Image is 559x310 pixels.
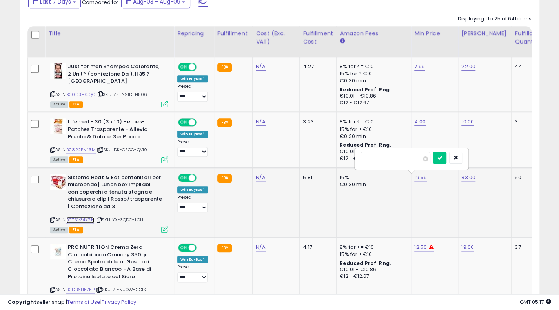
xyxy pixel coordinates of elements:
[256,118,265,126] a: N/A
[50,118,66,134] img: 41pKdH4N0nL._SL40_.jpg
[69,156,83,163] span: FBA
[256,63,265,71] a: N/A
[217,63,232,72] small: FBA
[96,286,146,293] span: | SKU: Z1-NUOW-CO1S
[97,147,147,153] span: | SKU: DK-GSOC-QVI9
[217,29,249,38] div: Fulfillment
[177,75,208,82] div: Win BuyBox *
[50,118,168,162] div: ASIN:
[340,273,405,280] div: €12 - €12.67
[340,155,405,162] div: €12 - €12.68
[97,91,147,98] span: | SKU: Z3-N9ID-H506
[69,101,83,108] span: FBA
[177,186,208,193] div: Win BuyBox *
[340,70,405,77] div: 15% for > €10
[195,64,208,71] span: OFF
[217,118,232,127] small: FBA
[414,118,426,126] a: 4.00
[68,63,163,87] b: Just for men Shampoo Colorante, 2 Unit? (confezione Da ), H35 ? [GEOGRAPHIC_DATA]
[461,174,475,181] a: 33.00
[177,140,208,157] div: Preset:
[461,63,475,71] a: 22.00
[340,149,405,155] div: €10.01 - €10.86
[177,195,208,212] div: Preset:
[256,29,296,46] div: Cost (Exc. VAT)
[303,29,333,46] div: Fulfillment Cost
[414,243,427,251] a: 12.50
[68,118,163,142] b: Lifemed - 30 (3 x 10) Herpes-Patches Trasparente - Allevia Prurito & Dolore, 3er Pacco
[340,244,405,251] div: 8% for <= €10
[69,227,83,233] span: FBA
[340,29,408,38] div: Amazon Fees
[179,119,189,126] span: ON
[195,119,208,126] span: OFF
[256,174,265,181] a: N/A
[67,298,100,306] a: Terms of Use
[179,174,189,181] span: ON
[303,118,330,125] div: 3.23
[340,181,405,188] div: €0.30 min
[8,299,136,306] div: seller snap | |
[340,174,405,181] div: 15%
[414,63,425,71] a: 7.99
[179,245,189,251] span: ON
[256,243,265,251] a: N/A
[414,174,427,181] a: 19.59
[102,298,136,306] a: Privacy Policy
[50,63,168,107] div: ASIN:
[50,174,168,232] div: ASIN:
[340,93,405,100] div: €10.01 - €10.86
[8,298,36,306] strong: Copyright
[50,174,66,190] img: 51NlWNQMnPL._SL40_.jpg
[177,29,211,38] div: Repricing
[179,64,189,71] span: ON
[66,286,95,293] a: B0DB6H575P
[177,256,208,263] div: Win BuyBox *
[461,118,474,126] a: 10.00
[303,244,330,251] div: 4.17
[217,244,232,252] small: FBA
[50,63,66,79] img: 41XuhXHgF5L._SL40_.jpg
[515,29,542,46] div: Fulfillable Quantity
[66,217,94,223] a: B073V34YZN
[414,29,455,38] div: Min Price
[177,84,208,102] div: Preset:
[458,15,532,23] div: Displaying 1 to 25 of 641 items
[303,174,330,181] div: 5.81
[68,244,163,282] b: PRO NUTRITION Crema Zero Cioccobianco Crunchy 350gr, Crema Spalmabile al Gusto di Cioccolato Bian...
[515,244,539,251] div: 37
[217,174,232,183] small: FBA
[340,77,405,84] div: €0.30 min
[515,118,539,125] div: 3
[177,265,208,282] div: Preset:
[195,245,208,251] span: OFF
[303,63,330,70] div: 4.27
[340,63,405,70] div: 8% for <= €10
[50,101,68,108] span: All listings currently available for purchase on Amazon
[340,260,391,266] b: Reduced Prof. Rng.
[48,29,171,38] div: Title
[177,131,208,138] div: Win BuyBox *
[95,217,146,223] span: | SKU: YX-3QDG-LOUU
[68,174,163,212] b: Sistema Heat & Eat contenitori per microonde | Lunch box impilabili con coperchi a tenuta stagna ...
[515,63,539,70] div: 44
[340,86,391,93] b: Reduced Prof. Rng.
[50,156,68,163] span: All listings currently available for purchase on Amazon
[340,266,405,273] div: €10.01 - €10.86
[520,298,551,306] span: 2025-08-17 05:17 GMT
[50,244,66,259] img: 31fAx+DoJPL._SL40_.jpg
[66,147,96,153] a: B0822PN43M
[340,251,405,258] div: 15% for > €10
[340,141,391,148] b: Reduced Prof. Rng.
[461,29,508,38] div: [PERSON_NAME]
[195,174,208,181] span: OFF
[340,118,405,125] div: 8% for <= €10
[461,243,474,251] a: 19.00
[340,126,405,133] div: 15% for > €10
[340,38,344,45] small: Amazon Fees.
[66,91,95,98] a: B00D3HXJQO
[340,100,405,106] div: €12 - €12.67
[340,133,405,140] div: €0.30 min
[515,174,539,181] div: 50
[50,227,68,233] span: All listings currently available for purchase on Amazon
